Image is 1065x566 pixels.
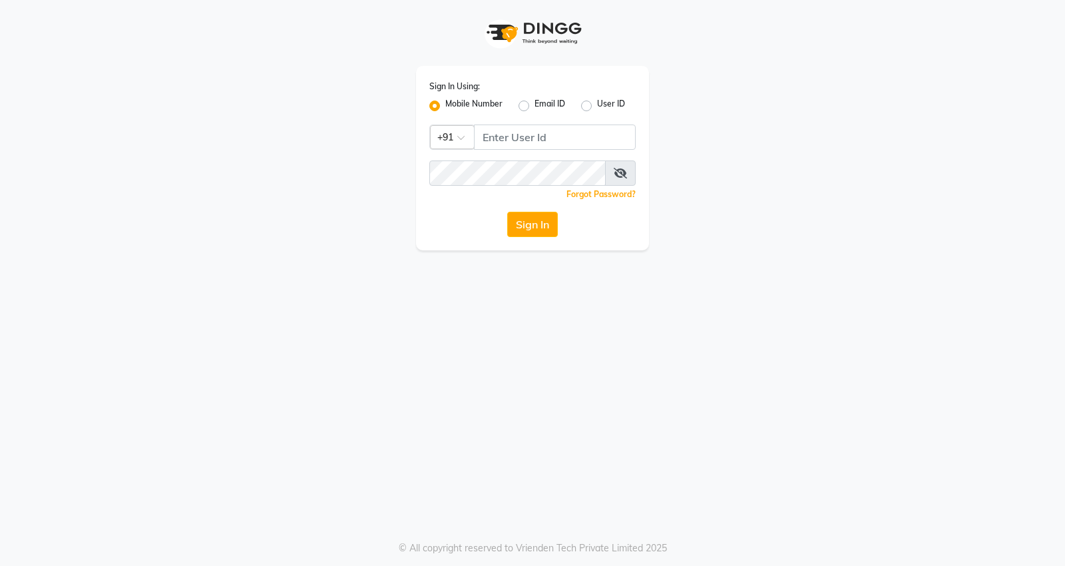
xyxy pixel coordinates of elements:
[479,13,586,53] img: logo1.svg
[445,98,503,114] label: Mobile Number
[429,160,606,186] input: Username
[429,81,480,93] label: Sign In Using:
[597,98,625,114] label: User ID
[534,98,565,114] label: Email ID
[507,212,558,237] button: Sign In
[474,125,636,150] input: Username
[566,189,636,199] a: Forgot Password?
